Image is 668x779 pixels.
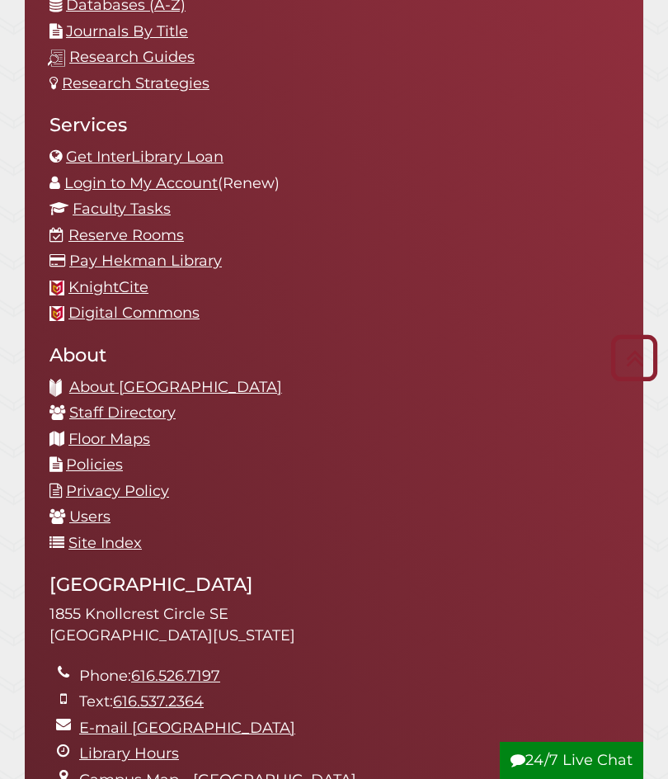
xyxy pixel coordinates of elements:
a: Floor Maps [68,430,150,448]
h2: [GEOGRAPHIC_DATA] [49,573,619,596]
a: Back to Top [604,344,664,371]
a: Login to My Account [64,174,218,192]
li: Phone: [79,663,619,690]
a: KnightCite [68,278,148,296]
h2: Services [49,113,619,136]
a: Digital Commons [68,304,200,322]
a: Research Strategies [62,74,209,92]
a: Journals By Title [66,22,188,40]
img: Calvin favicon logo [49,306,64,321]
a: Site Index [68,534,142,552]
a: Research Guides [69,48,195,66]
a: E-mail [GEOGRAPHIC_DATA] [79,719,295,737]
img: research-guides-icon-white_37x37.png [48,50,65,67]
a: Reserve Rooms [68,226,184,244]
li: (Renew) [49,171,619,197]
address: 1855 Knollcrest Circle SE [GEOGRAPHIC_DATA][US_STATE] [49,604,619,646]
h2: About [49,343,619,366]
li: Text: [79,689,619,715]
a: Get InterLibrary Loan [66,148,223,166]
img: Calvin favicon logo [49,281,64,295]
a: Users [69,508,111,526]
a: Pay Hekman Library [69,252,222,270]
a: Privacy Policy [66,482,169,500]
a: Policies [66,456,123,474]
a: About [GEOGRAPHIC_DATA] [69,378,282,396]
a: Faculty Tasks [73,200,171,218]
a: Staff Directory [69,404,176,422]
a: 616.526.7197 [131,667,220,685]
a: Library Hours [79,744,179,762]
a: 616.537.2364 [113,692,204,711]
